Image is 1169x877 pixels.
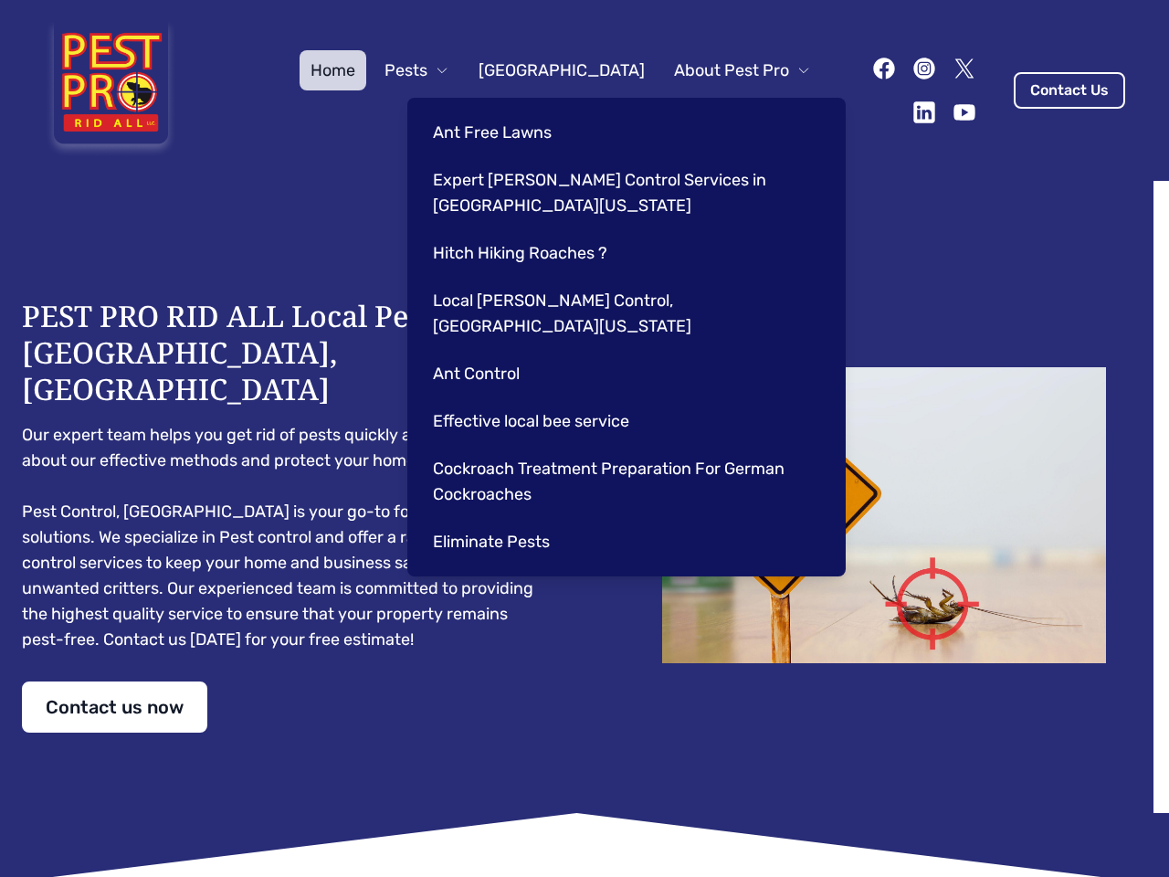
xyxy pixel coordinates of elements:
a: Ant Control [422,354,824,394]
span: Pests [384,58,427,83]
a: Expert [PERSON_NAME] Control Services in [GEOGRAPHIC_DATA][US_STATE] [422,160,824,226]
a: Contact Us [1014,72,1125,109]
span: About Pest Pro [674,58,789,83]
pre: Our expert team helps you get rid of pests quickly and safely. Learn about our effective methods ... [22,422,548,652]
a: Effective local bee service [422,401,824,441]
a: Eliminate Pests [422,522,824,562]
a: Blog [676,90,732,131]
a: Ant Free Lawns [422,112,824,153]
a: Home [300,50,366,90]
a: [GEOGRAPHIC_DATA] [468,50,656,90]
a: Cockroach Treatment Preparation For German Cockroaches [422,449,824,514]
a: Contact [739,90,822,131]
button: Pest Control Community B2B [403,90,669,131]
a: Local [PERSON_NAME] Control, [GEOGRAPHIC_DATA][US_STATE] [422,280,824,346]
img: Dead cockroach on floor with caution sign pest control [621,367,1147,663]
a: Contact us now [22,682,207,733]
button: About Pest Pro [663,50,822,90]
a: Hitch Hiking Roaches ? [422,233,824,273]
button: Pests [374,50,460,90]
h1: PEST PRO RID ALL Local Pest Control [GEOGRAPHIC_DATA], [GEOGRAPHIC_DATA] [22,298,548,407]
img: Pest Pro Rid All [44,22,178,159]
